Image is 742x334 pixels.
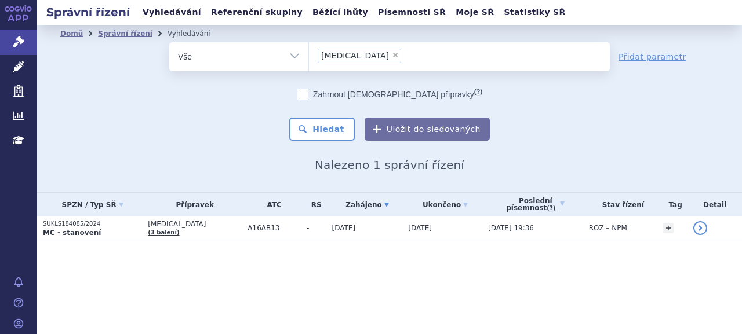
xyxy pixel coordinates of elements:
[43,220,142,228] p: SUKLS184085/2024
[688,193,742,216] th: Detail
[43,229,101,237] strong: MC - stanovení
[242,193,301,216] th: ATC
[148,220,242,228] span: [MEDICAL_DATA]
[408,224,432,232] span: [DATE]
[248,224,301,232] span: A16AB13
[657,193,688,216] th: Tag
[98,30,152,38] a: Správní řízení
[168,25,225,42] li: Vyhledávání
[547,205,555,212] abbr: (?)
[332,224,356,232] span: [DATE]
[297,89,482,100] label: Zahrnout [DEMOGRAPHIC_DATA] přípravky
[139,5,205,20] a: Vyhledávání
[208,5,306,20] a: Referenční skupiny
[619,51,686,63] a: Přidat parametr
[307,224,326,232] span: -
[488,193,583,216] a: Poslednípísemnost(?)
[301,193,326,216] th: RS
[43,197,142,213] a: SPZN / Typ SŘ
[405,48,411,63] input: [MEDICAL_DATA]
[365,118,490,141] button: Uložit do sledovaných
[693,221,707,235] a: detail
[500,5,569,20] a: Statistiky SŘ
[309,5,372,20] a: Běžící lhůty
[37,4,139,20] h2: Správní řízení
[315,158,464,172] span: Nalezeno 1 správní řízení
[589,224,627,232] span: ROZ – NPM
[452,5,497,20] a: Moje SŘ
[583,193,657,216] th: Stav řízení
[60,30,83,38] a: Domů
[142,193,242,216] th: Přípravek
[374,5,449,20] a: Písemnosti SŘ
[392,52,399,58] span: ×
[148,229,179,236] a: (3 balení)
[488,224,534,232] span: [DATE] 19:36
[321,52,389,60] span: [MEDICAL_DATA]
[289,118,355,141] button: Hledat
[408,197,482,213] a: Ukončeno
[663,223,674,233] a: +
[332,197,403,213] a: Zahájeno
[474,88,482,96] abbr: (?)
